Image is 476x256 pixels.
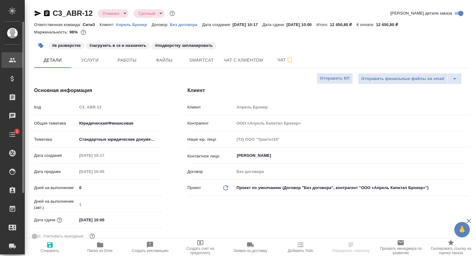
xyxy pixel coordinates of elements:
[98,9,129,18] div: Отменен
[151,42,217,48] span: подверстку запланировать
[75,56,105,64] span: Услуги
[187,120,235,126] p: Контрагент
[187,136,235,143] p: Наше юр. лицо
[234,103,469,112] input: Пустое поле
[390,10,452,16] span: [PERSON_NAME] детали заказа
[55,216,64,224] button: Если добавить услуги и заполнить их объемом, то дата рассчитается автоматически
[234,249,267,253] span: Заявка на доставку
[34,136,77,143] p: Тематика
[90,42,147,49] p: #загрузить в ск и назначить
[25,239,75,256] button: Сохранить
[34,22,83,27] p: Ответственная команда:
[332,249,369,253] span: Определить тематику
[34,10,42,17] button: Скопировать ссылку для ЯМессенджера
[2,127,23,142] a: 1
[271,56,300,64] span: Чат
[83,22,100,27] p: Сити3
[99,22,116,27] p: Клиент:
[125,239,175,256] button: Создать рекламацию
[330,22,356,27] p: 12 450,80 ₽
[69,30,79,34] p: 98%
[77,200,163,209] input: Пустое поле
[88,232,96,240] button: Выбери, если сб и вс нужно считать рабочими днями для выполнения заказа.
[187,87,469,94] h4: Клиент
[317,73,353,84] button: Отправить КП
[170,22,202,27] a: Без договора
[152,22,170,27] p: Договор:
[77,167,131,176] input: Пустое поле
[137,11,157,16] button: Срочный
[326,239,376,256] button: Определить тематику
[187,56,216,64] span: Smartcat
[187,104,235,110] p: Клиент
[77,103,163,112] input: Пустое поле
[41,249,59,253] span: Сохранить
[234,183,469,193] div: Проект по умолчанию (Договор "Без договора", контрагент "ООО «Апрель Капитал Брокер»")
[79,28,87,36] button: 241.00 RUB;
[34,169,77,175] p: Дата продажи
[38,56,68,64] span: Детали
[34,104,77,110] p: Код
[168,9,176,17] button: Доп статусы указывают на важность/срочность заказа
[112,56,142,64] span: Работы
[361,75,444,82] span: Отправить финальные файлы на email
[85,42,151,48] span: загрузить в ск и назначить
[234,167,469,176] input: Пустое поле
[288,249,313,253] span: Добавить Todo
[43,10,51,17] button: Скопировать ссылку
[426,239,476,256] button: Скопировать ссылку на оценку заказа
[34,30,69,34] p: Маржинальность:
[149,56,179,64] span: Файлы
[34,152,77,159] p: Дата создания
[376,22,403,27] p: 12 450,80 ₽
[48,42,85,48] span: в разверстке
[376,239,426,256] button: Призвать менеджера по развитию
[187,153,235,159] p: Контактное лицо
[286,22,316,27] p: [DATE] 10:00
[52,42,81,49] p: #в разверстке
[34,39,48,52] button: Добавить тэг
[179,246,222,255] span: Создать счет на предоплату
[77,151,131,160] input: Пустое поле
[202,22,232,27] p: Дата создания:
[379,246,422,255] span: Призвать менеджера по развитию
[457,223,467,236] span: 🙏
[34,87,163,94] h4: Основная информация
[320,75,350,82] span: Отправить КП
[262,22,286,27] p: Дата сдачи:
[155,42,213,49] p: #подверстку запланировать
[275,239,326,256] button: Добавить Todo
[225,239,275,256] button: Заявка на доставку
[77,215,131,224] input: ✎ Введи что-нибудь
[12,128,22,135] span: 1
[101,11,121,16] button: Отменен
[454,222,470,237] button: 🙏
[358,73,448,84] button: Отправить финальные файлы на email
[466,155,467,156] button: Open
[77,134,163,145] div: Стандартные юридические документы, договоры, уставы
[132,249,169,253] span: Создать рекламацию
[134,9,165,18] div: Отменен
[187,185,201,191] p: Проект
[77,183,163,192] input: ✎ Введи что-нибудь
[116,22,152,27] a: Апрель Брокер
[430,246,472,255] span: Скопировать ссылку на оценку заказа
[87,249,113,253] span: Папка на Drive
[34,120,77,126] p: Общая тематика
[358,73,462,84] div: split button
[356,22,376,27] p: К оплате:
[34,217,55,223] p: Дата сдачи
[286,56,293,64] svg: Подписаться
[232,22,262,27] p: [DATE] 10:17
[187,169,235,175] p: Договор
[34,198,77,211] p: Дней на выполнение (авт.)
[53,9,93,17] a: C3_ABR-12
[234,119,469,128] input: Пустое поле
[175,239,225,256] button: Создать счет на предоплату
[234,135,469,144] input: Пустое поле
[224,56,263,64] span: Чат с клиентом
[43,233,84,239] span: Учитывать выходные
[316,22,330,27] p: Итого:
[34,185,77,191] p: Дней на выполнение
